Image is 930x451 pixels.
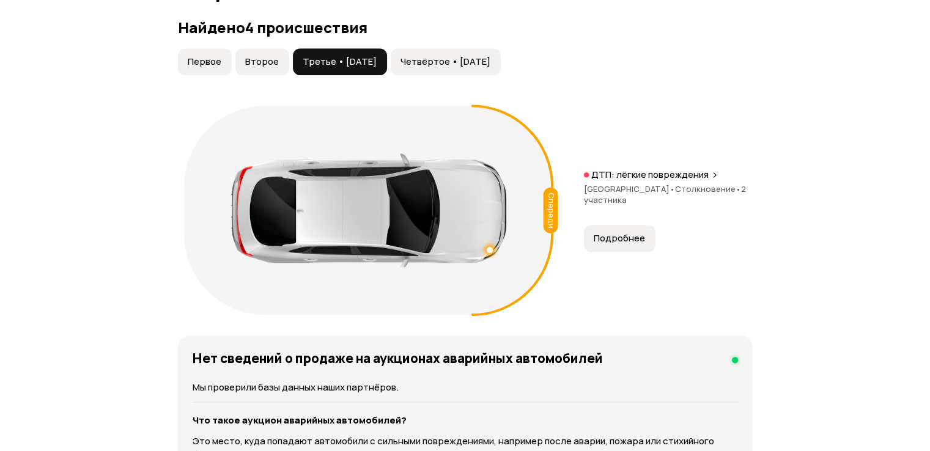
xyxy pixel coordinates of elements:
span: 2 участника [584,183,746,205]
div: Спереди [543,188,558,233]
span: • [736,183,741,194]
span: Подробнее [594,232,645,244]
span: Столкновение [675,183,741,194]
h3: Найдено 4 происшествия [178,19,753,36]
h4: Нет сведений о продаже на аукционах аварийных автомобилей [193,350,603,366]
span: Первое [188,56,221,68]
p: ДТП: лёгкие повреждения [591,169,709,181]
button: Второе [235,48,289,75]
span: Четвёртое • [DATE] [400,56,490,68]
span: • [670,183,675,194]
button: Подробнее [584,225,655,252]
button: Первое [178,48,232,75]
span: [GEOGRAPHIC_DATA] [584,183,675,194]
span: Второе [245,56,279,68]
button: Третье • [DATE] [293,48,387,75]
p: Мы проверили базы данных наших партнёров. [193,381,738,394]
button: Четвёртое • [DATE] [391,48,501,75]
strong: Что такое аукцион аварийных автомобилей? [193,414,407,427]
span: Третье • [DATE] [303,56,377,68]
